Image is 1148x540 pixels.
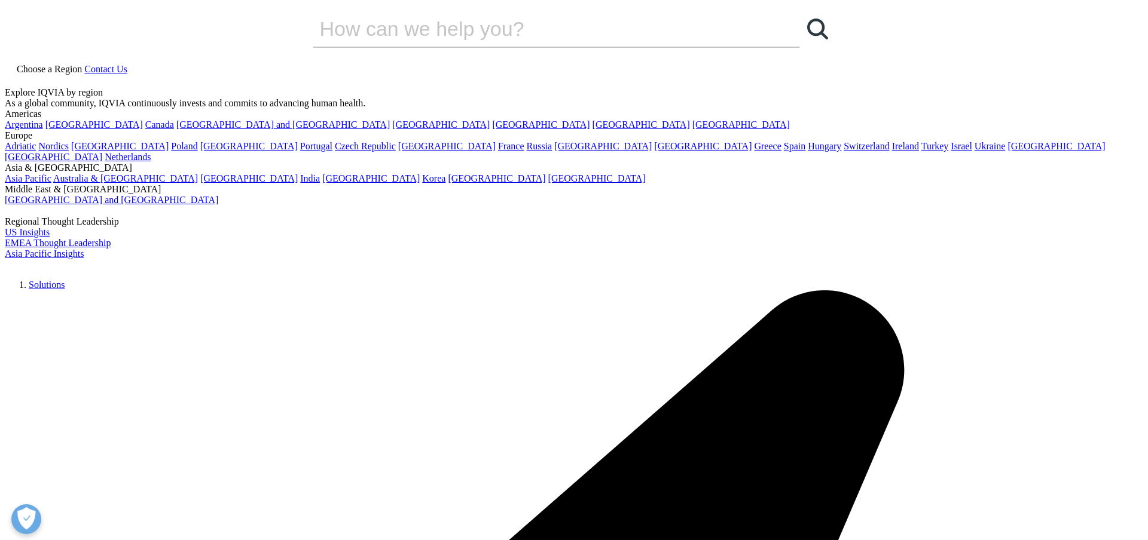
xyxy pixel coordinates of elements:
a: Korea [422,173,445,183]
a: [GEOGRAPHIC_DATA] [398,141,496,151]
a: [GEOGRAPHIC_DATA] and [GEOGRAPHIC_DATA] [5,195,218,205]
a: [GEOGRAPHIC_DATA] [392,119,490,130]
a: Poland [171,141,197,151]
a: Argentina [5,119,43,130]
a: [GEOGRAPHIC_DATA] [322,173,420,183]
a: [GEOGRAPHIC_DATA] [593,119,690,130]
a: EMEA Thought Leadership [5,238,111,248]
a: Contact Us [84,64,127,74]
div: Middle East & [GEOGRAPHIC_DATA] [5,184,1143,195]
span: Choose a Region [17,64,82,74]
a: Asia Pacific [5,173,51,183]
a: Russia [527,141,552,151]
a: US Insights [5,227,50,237]
a: [GEOGRAPHIC_DATA] and [GEOGRAPHIC_DATA] [176,119,390,130]
a: Cerca [800,11,836,47]
a: Netherlands [105,152,151,162]
a: Portugal [300,141,332,151]
a: [GEOGRAPHIC_DATA] [200,173,298,183]
input: Cerca [313,11,766,47]
div: Americas [5,109,1143,119]
a: [GEOGRAPHIC_DATA] [1007,141,1105,151]
div: Explore IQVIA by region [5,87,1143,98]
a: Canada [145,119,174,130]
a: Greece [754,141,781,151]
a: Ukraine [975,141,1006,151]
a: [GEOGRAPHIC_DATA] [492,119,590,130]
div: Asia & [GEOGRAPHIC_DATA] [5,162,1143,173]
a: Czech Republic [335,141,396,151]
div: Europe [5,130,1143,141]
a: Asia Pacific Insights [5,248,84,259]
a: [GEOGRAPHIC_DATA] [654,141,752,151]
a: Adriatic [5,141,36,151]
a: [GEOGRAPHIC_DATA] [554,141,652,151]
a: Israel [951,141,972,151]
a: Australia & [GEOGRAPHIC_DATA] [53,173,198,183]
a: Spain [784,141,805,151]
button: Apri preferenze [11,504,41,534]
a: India [300,173,320,183]
a: Turkey [921,141,949,151]
a: [GEOGRAPHIC_DATA] [5,152,102,162]
a: Nordics [38,141,69,151]
a: [GEOGRAPHIC_DATA] [200,141,298,151]
div: Regional Thought Leadership [5,216,1143,227]
a: Hungary [808,141,841,151]
a: [GEOGRAPHIC_DATA] [548,173,646,183]
a: Switzerland [844,141,889,151]
svg: Search [807,19,828,39]
a: [GEOGRAPHIC_DATA] [45,119,143,130]
a: [GEOGRAPHIC_DATA] [71,141,169,151]
a: [GEOGRAPHIC_DATA] [692,119,790,130]
a: Solutions [29,280,65,290]
a: [GEOGRAPHIC_DATA] [448,173,545,183]
a: Ireland [892,141,919,151]
a: France [498,141,524,151]
div: As a global community, IQVIA continuously invests and commits to advancing human health. [5,98,1143,109]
